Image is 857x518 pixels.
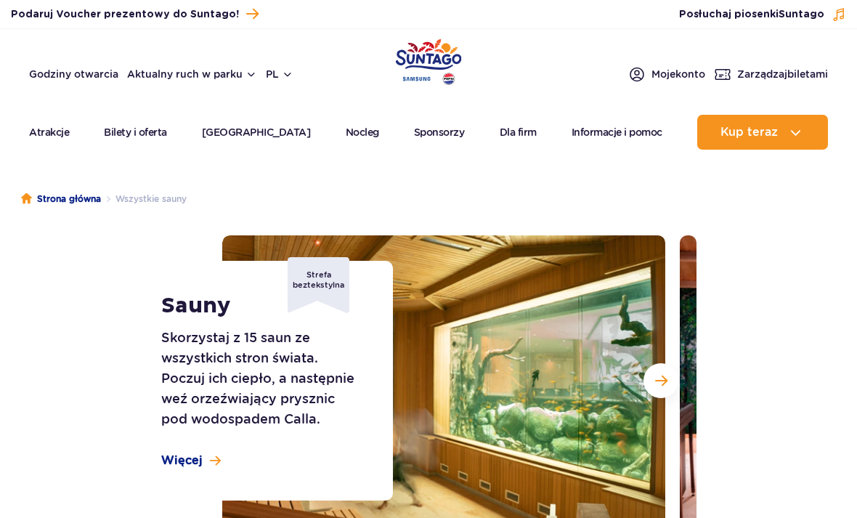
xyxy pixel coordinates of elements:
p: Skorzystaj z 15 saun ze wszystkich stron świata. Poczuj ich ciepło, a następnie weź orzeźwiający ... [161,328,381,429]
a: Bilety i oferta [104,115,167,150]
a: Mojekonto [628,65,705,83]
button: pl [266,67,293,81]
a: Nocleg [346,115,379,150]
button: Następny slajd [643,363,678,398]
li: Wszystkie sauny [101,192,187,206]
button: Kup teraz [697,115,828,150]
span: Kup teraz [720,126,778,139]
h1: Sauny [161,293,381,319]
a: Atrakcje [29,115,69,150]
span: Moje konto [651,67,705,81]
a: Strona główna [21,192,101,206]
button: Posłuchaj piosenkiSuntago [679,7,846,22]
a: Informacje i pomoc [572,115,662,150]
a: Sponsorzy [414,115,465,150]
span: Więcej [161,453,203,469]
a: Godziny otwarcia [29,67,118,81]
span: Posłuchaj piosenki [679,7,824,22]
a: Podaruj Voucher prezentowy do Suntago! [11,4,259,24]
a: [GEOGRAPHIC_DATA] [202,115,311,150]
button: Aktualny ruch w parku [127,68,257,80]
a: Park of Poland [396,36,462,83]
span: Suntago [779,9,824,20]
a: Zarządzajbiletami [714,65,828,83]
span: Podaruj Voucher prezentowy do Suntago! [11,7,239,22]
div: Strefa beztekstylna [288,257,349,313]
a: Dla firm [500,115,537,150]
span: Zarządzaj biletami [737,67,828,81]
a: Więcej [161,453,221,469]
